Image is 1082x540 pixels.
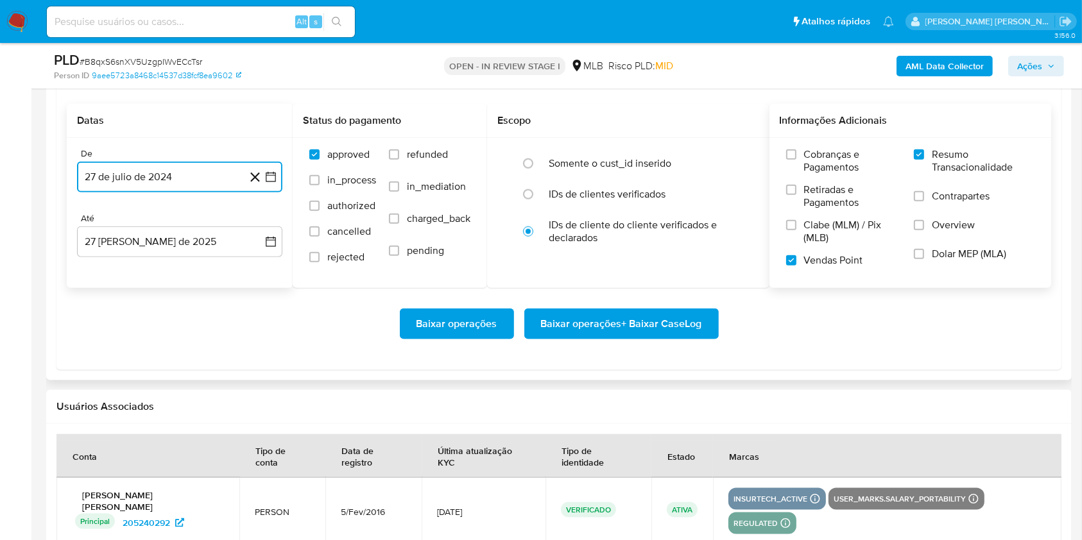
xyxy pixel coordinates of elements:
[80,55,202,68] span: # B8qxS6snXV5UzgpIWvECcTsr
[296,15,307,28] span: Alt
[571,59,603,73] div: MLB
[1017,56,1042,76] span: Ações
[608,59,673,73] span: Risco PLD:
[1059,15,1072,28] a: Sair
[314,15,318,28] span: s
[925,15,1055,28] p: carla.siqueira@mercadolivre.com
[92,70,241,81] a: 9aee5723a8468c14537d38fcf8ea9602
[54,70,89,81] b: Person ID
[906,56,984,76] b: AML Data Collector
[897,56,993,76] button: AML Data Collector
[1054,30,1076,40] span: 3.156.0
[883,16,894,27] a: Notificações
[802,15,870,28] span: Atalhos rápidos
[54,49,80,70] b: PLD
[655,58,673,73] span: MID
[56,400,1061,413] h2: Usuários Associados
[444,57,565,75] p: OPEN - IN REVIEW STAGE I
[323,13,350,31] button: search-icon
[1008,56,1064,76] button: Ações
[47,13,355,30] input: Pesquise usuários ou casos...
